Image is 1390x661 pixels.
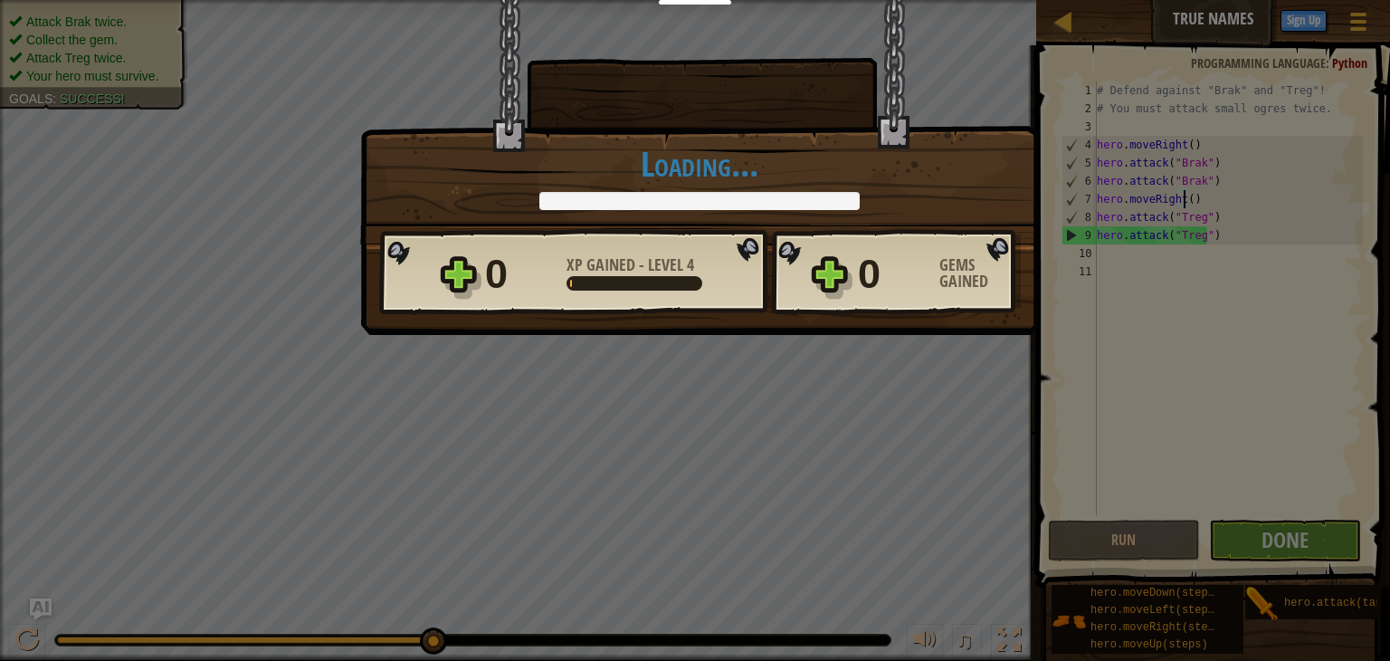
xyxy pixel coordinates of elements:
div: - [566,257,694,273]
div: 0 [485,245,556,303]
span: Level [644,254,687,276]
div: 0 [858,245,928,303]
span: XP Gained [566,254,639,276]
div: Gems Gained [939,257,1021,290]
span: 4 [687,254,694,276]
h1: Loading... [379,145,1020,183]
